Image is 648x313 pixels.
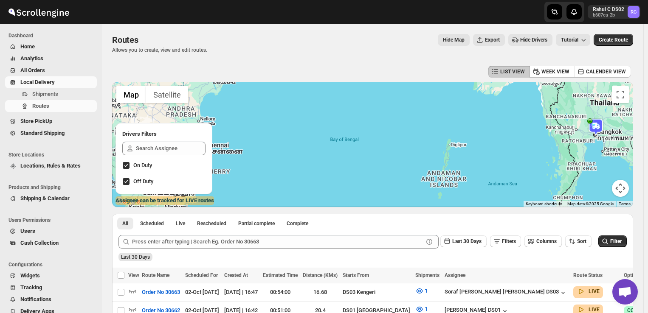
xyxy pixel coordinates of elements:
button: CALENDER VIEW [574,66,631,78]
button: User menu [588,5,640,19]
span: Store PickUp [20,118,52,124]
span: 1 [425,288,428,294]
span: Shipping & Calendar [20,195,70,201]
button: Tracking [5,282,97,293]
button: Cash Collection [5,237,97,249]
button: WEEK VIEW [530,66,575,78]
button: Notifications [5,293,97,305]
button: Hide Drivers [508,34,552,46]
button: Users [5,225,97,237]
a: Open this area in Google Maps (opens a new window) [114,196,142,207]
span: CALENDER VIEW [586,68,626,75]
span: Route Status [573,272,603,278]
span: Analytics [20,55,43,61]
span: Off Duty [133,178,153,184]
span: Locations, Rules & Rates [20,162,81,169]
span: Created At [224,272,248,278]
span: Last 30 Days [452,238,482,244]
span: Rescheduled [197,220,226,227]
span: Rahul C DS02 [628,6,640,18]
span: View [128,272,139,278]
span: Filter [610,238,622,244]
span: Last 30 Days [121,254,150,260]
span: All Orders [20,67,45,73]
span: Filters [502,238,516,244]
button: Show satellite imagery [146,86,188,103]
span: Configurations [8,261,98,268]
span: Cash Collection [20,240,59,246]
span: Distance (KMs) [303,272,338,278]
div: 16.68 [303,288,338,296]
button: Soraf [PERSON_NAME] [PERSON_NAME] DS03 [445,288,567,297]
span: Sort [577,238,586,244]
button: All routes [117,218,133,229]
span: Live [176,220,185,227]
span: Scheduled For [185,272,218,278]
div: 00:54:00 [263,288,298,296]
span: Shipments [415,272,440,278]
text: RC [631,9,637,15]
label: Assignee can be tracked for LIVE routes [116,196,214,205]
button: All Orders [5,64,97,76]
button: LIVE [577,287,600,296]
span: Home [20,43,35,50]
span: Standard Shipping [20,130,65,136]
span: Starts From [343,272,369,278]
span: Complete [287,220,308,227]
span: Shipments [32,91,58,97]
span: Map data ©2025 Google [567,201,614,206]
button: Create Route [594,34,633,46]
span: Columns [536,238,557,244]
p: Allows you to create, view and edit routes. [112,47,207,53]
button: Shipping & Calendar [5,193,97,204]
input: Search Assignee [136,142,206,155]
button: Keyboard shortcuts [526,201,562,207]
span: All [122,220,128,227]
span: Routes [32,103,49,109]
span: Users [20,228,35,234]
button: Widgets [5,270,97,282]
button: Analytics [5,53,97,64]
span: 02-Oct | [DATE] [185,289,219,295]
button: Map action label [438,34,470,46]
button: Columns [524,235,562,247]
button: Home [5,41,97,53]
button: 1 [410,284,433,298]
button: Locations, Rules & Rates [5,160,97,172]
span: Hide Drivers [520,36,547,43]
span: WEEK VIEW [541,68,569,75]
button: Routes [5,100,97,112]
span: Notifications [20,296,51,302]
span: Estimated Time [263,272,298,278]
span: Hide Map [443,36,465,43]
span: Products and Shipping [8,184,98,191]
div: DS03 Kengeri [343,288,410,296]
h2: Drivers Filters [122,130,206,138]
button: LIST VIEW [488,66,530,78]
button: Filter [598,235,627,247]
span: On Duty [133,162,152,168]
span: Partial complete [238,220,275,227]
span: Widgets [20,272,40,279]
span: Assignee [445,272,465,278]
p: b607ea-2b [593,13,624,18]
span: Tracking [20,284,42,291]
a: Terms (opens in new tab) [619,201,631,206]
span: Create Route [599,36,628,43]
div: [DATE] | 16:47 [224,288,258,296]
img: ScrollEngine [7,1,70,22]
button: Order No 30663 [137,285,185,299]
b: LIVE [589,307,600,313]
b: LIVE [589,288,600,294]
button: Tutorial [556,34,590,46]
span: Users Permissions [8,217,98,224]
button: Last 30 Days [440,235,487,247]
span: Route Name [142,272,169,278]
button: Sort [565,235,592,247]
button: Filters [490,235,521,247]
button: Map camera controls [612,180,629,197]
span: Export [485,36,500,43]
span: 1 [425,306,428,312]
input: Press enter after typing | Search Eg. Order No 30663 [132,235,423,249]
